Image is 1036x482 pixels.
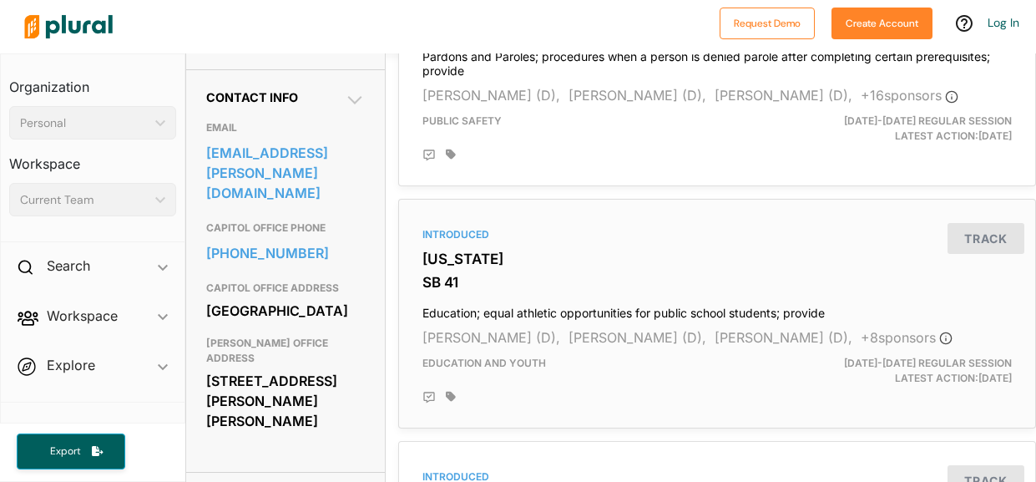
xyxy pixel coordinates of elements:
[720,13,815,31] a: Request Demo
[206,140,365,205] a: [EMAIL_ADDRESS][PERSON_NAME][DOMAIN_NAME]
[422,42,1012,79] h4: Pardons and Paroles; procedures when a person is denied parole after completing certain prerequis...
[820,114,1024,144] div: Latest Action: [DATE]
[206,90,298,104] span: Contact Info
[861,87,958,104] span: + 16 sponsor s
[9,63,176,99] h3: Organization
[20,114,149,132] div: Personal
[988,15,1019,30] a: Log In
[422,329,560,346] span: [PERSON_NAME] (D),
[446,391,456,403] div: Add tags
[446,149,456,160] div: Add tags
[569,329,706,346] span: [PERSON_NAME] (D),
[844,114,1012,127] span: [DATE]-[DATE] Regular Session
[422,274,1012,291] h3: SB 41
[831,13,932,31] a: Create Account
[422,149,436,162] div: Add Position Statement
[206,218,365,238] h3: CAPITOL OFFICE PHONE
[47,256,90,275] h2: Search
[422,251,1012,267] h3: [US_STATE]
[206,241,365,266] a: [PHONE_NUMBER]
[206,118,365,138] h3: EMAIL
[206,298,365,323] div: [GEOGRAPHIC_DATA]
[422,87,560,104] span: [PERSON_NAME] (D),
[831,8,932,39] button: Create Account
[820,356,1024,386] div: Latest Action: [DATE]
[38,444,92,459] span: Export
[422,391,436,404] div: Add Position Statement
[17,434,125,469] button: Export
[422,298,1012,321] h4: Education; equal athletic opportunities for public school students; provide
[948,223,1024,254] button: Track
[715,329,852,346] span: [PERSON_NAME] (D),
[422,357,546,369] span: Education and Youth
[422,227,1012,242] div: Introduced
[9,140,176,176] h3: Workspace
[206,278,365,298] h3: CAPITOL OFFICE ADDRESS
[422,114,502,127] span: Public Safety
[715,87,852,104] span: [PERSON_NAME] (D),
[861,329,953,346] span: + 8 sponsor s
[20,191,149,209] div: Current Team
[720,8,815,39] button: Request Demo
[206,368,365,434] div: [STREET_ADDRESS][PERSON_NAME][PERSON_NAME]
[206,333,365,368] h3: [PERSON_NAME] OFFICE ADDRESS
[569,87,706,104] span: [PERSON_NAME] (D),
[844,357,1012,369] span: [DATE]-[DATE] Regular Session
